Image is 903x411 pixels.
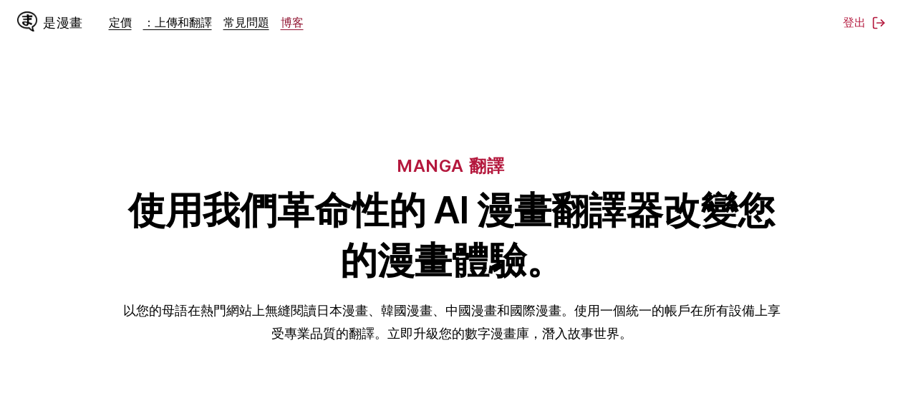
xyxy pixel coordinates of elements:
[871,16,886,30] img: 登出
[843,15,866,31] font: 登出
[17,11,37,32] img: IsManga 標誌
[281,15,304,29] a: 博客
[122,299,781,344] p: 以您的母語在熱門網站上無縫閱讀日本漫畫、韓國漫畫、中國漫畫和國際漫畫。使用一個統一的帳戶在所有設備上享受專業品質的翻譯。立即升級您的數字漫畫庫，潛入故事世界。
[397,155,505,178] h6: MANGA 翻譯
[143,15,212,29] a: ：上傳和翻譯
[17,11,109,34] a: IsManga 標誌是漫畫
[843,15,886,31] button: 登出
[109,15,132,29] a: 定價
[43,14,83,32] div: 是漫畫
[122,186,781,286] h1: 使用我們革命性的 AI 漫畫翻譯器改變您的漫畫體驗。
[223,15,269,29] a: 常見問題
